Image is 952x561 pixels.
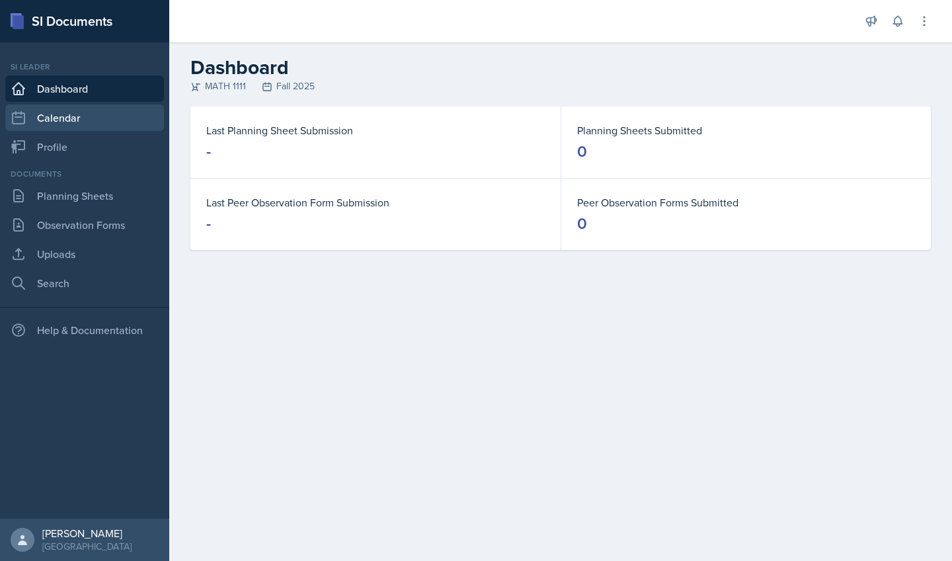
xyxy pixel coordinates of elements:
div: Help & Documentation [5,317,164,343]
a: Calendar [5,105,164,131]
a: Profile [5,134,164,160]
a: Uploads [5,241,164,267]
a: Dashboard [5,75,164,102]
div: - [206,213,211,234]
a: Search [5,270,164,296]
div: [PERSON_NAME] [42,527,132,540]
dt: Planning Sheets Submitted [577,122,915,138]
dt: Peer Observation Forms Submitted [577,194,915,210]
h2: Dashboard [190,56,931,79]
div: 0 [577,213,587,234]
div: 0 [577,141,587,162]
div: - [206,141,211,162]
a: Observation Forms [5,212,164,238]
dt: Last Planning Sheet Submission [206,122,545,138]
div: Si leader [5,61,164,73]
a: Planning Sheets [5,183,164,209]
div: [GEOGRAPHIC_DATA] [42,540,132,553]
dt: Last Peer Observation Form Submission [206,194,545,210]
div: Documents [5,168,164,180]
div: MATH 1111 Fall 2025 [190,79,931,93]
